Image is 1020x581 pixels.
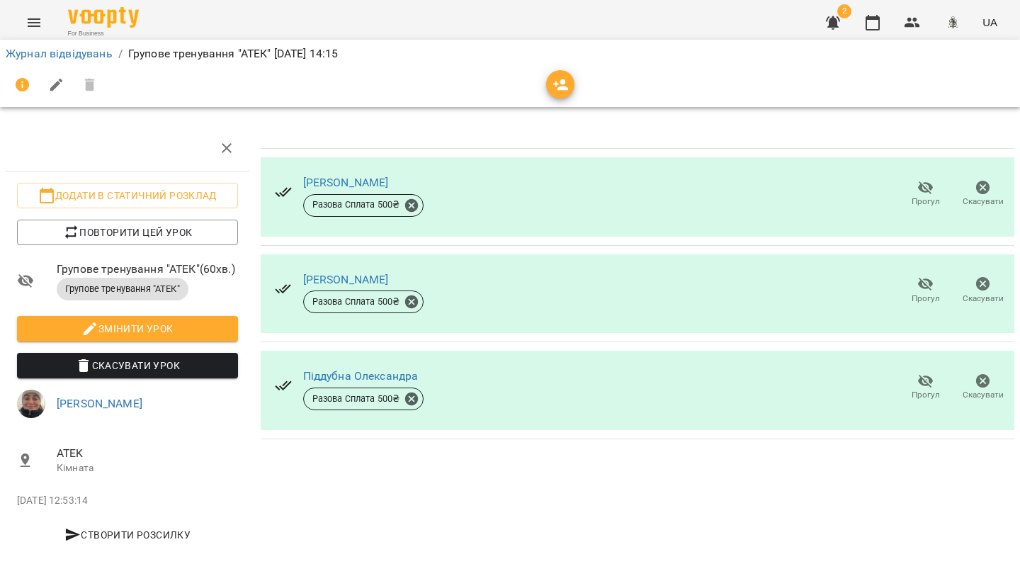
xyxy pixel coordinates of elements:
button: Скасувати Урок [17,353,238,378]
p: [DATE] 12:53:14 [17,494,238,508]
span: For Business [68,29,139,38]
span: Скасувати [963,196,1004,208]
p: Групове тренування "АТЕК" [DATE] 14:15 [128,45,339,62]
span: Групове тренування "АТЕК" [57,283,188,295]
button: Menu [17,6,51,40]
span: Прогул [912,389,940,401]
span: Змінити урок [28,320,227,337]
a: Піддубна Олександра [303,369,419,383]
span: Групове тренування "АТЕК" ( 60 хв. ) [57,261,238,278]
button: Повторити цей урок [17,220,238,245]
span: Скасувати Урок [28,357,227,374]
button: Створити розсилку [17,522,238,548]
p: Кімната [57,461,238,475]
button: Прогул [897,174,954,214]
img: Voopty Logo [68,7,139,28]
span: UA [982,15,997,30]
div: Разова Сплата 500₴ [303,194,424,217]
li: / [118,45,123,62]
button: Прогул [897,368,954,407]
span: ATEK [57,445,238,462]
span: Прогул [912,293,940,305]
span: Разова Сплата 500 ₴ [304,198,409,211]
button: Скасувати [954,271,1011,310]
a: Журнал відвідувань [6,47,113,60]
img: 4cf27c03cdb7f7912a44474f3433b006.jpeg [17,390,45,418]
div: Разова Сплата 500₴ [303,388,424,410]
button: Прогул [897,271,954,310]
span: 2 [837,4,851,18]
nav: breadcrumb [6,45,1014,62]
a: [PERSON_NAME] [303,176,389,189]
span: Разова Сплата 500 ₴ [304,295,409,308]
span: Прогул [912,196,940,208]
button: Скасувати [954,174,1011,214]
button: Змінити урок [17,316,238,342]
span: Створити розсилку [23,526,232,543]
span: Повторити цей урок [28,224,227,241]
a: [PERSON_NAME] [303,273,389,286]
span: Додати в статичний розклад [28,187,227,204]
button: Скасувати [954,368,1011,407]
img: 8c829e5ebed639b137191ac75f1a07db.png [943,13,963,33]
button: Додати в статичний розклад [17,183,238,208]
span: Разова Сплата 500 ₴ [304,393,409,405]
div: Разова Сплата 500₴ [303,290,424,313]
span: Скасувати [963,389,1004,401]
a: [PERSON_NAME] [57,397,142,410]
span: Скасувати [963,293,1004,305]
button: UA [977,9,1003,35]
